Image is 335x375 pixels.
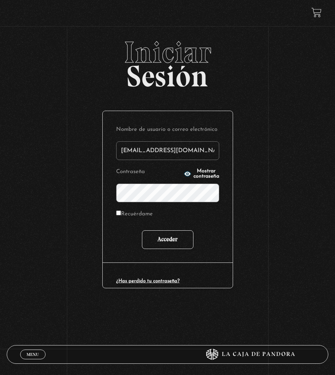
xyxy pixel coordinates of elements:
[7,37,328,85] h2: Sesión
[7,37,328,67] span: Iniciar
[193,169,219,179] span: Mostrar contraseña
[116,279,180,283] a: ¿Has perdido tu contraseña?
[116,125,219,135] label: Nombre de usuario o correo electrónico
[27,352,39,357] span: Menu
[116,209,153,220] label: Recuérdame
[311,7,322,18] a: View your shopping cart
[184,169,219,179] button: Mostrar contraseña
[142,230,193,249] input: Acceder
[116,167,182,178] label: Contraseña
[24,359,42,364] span: Cerrar
[116,210,121,215] input: Recuérdame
